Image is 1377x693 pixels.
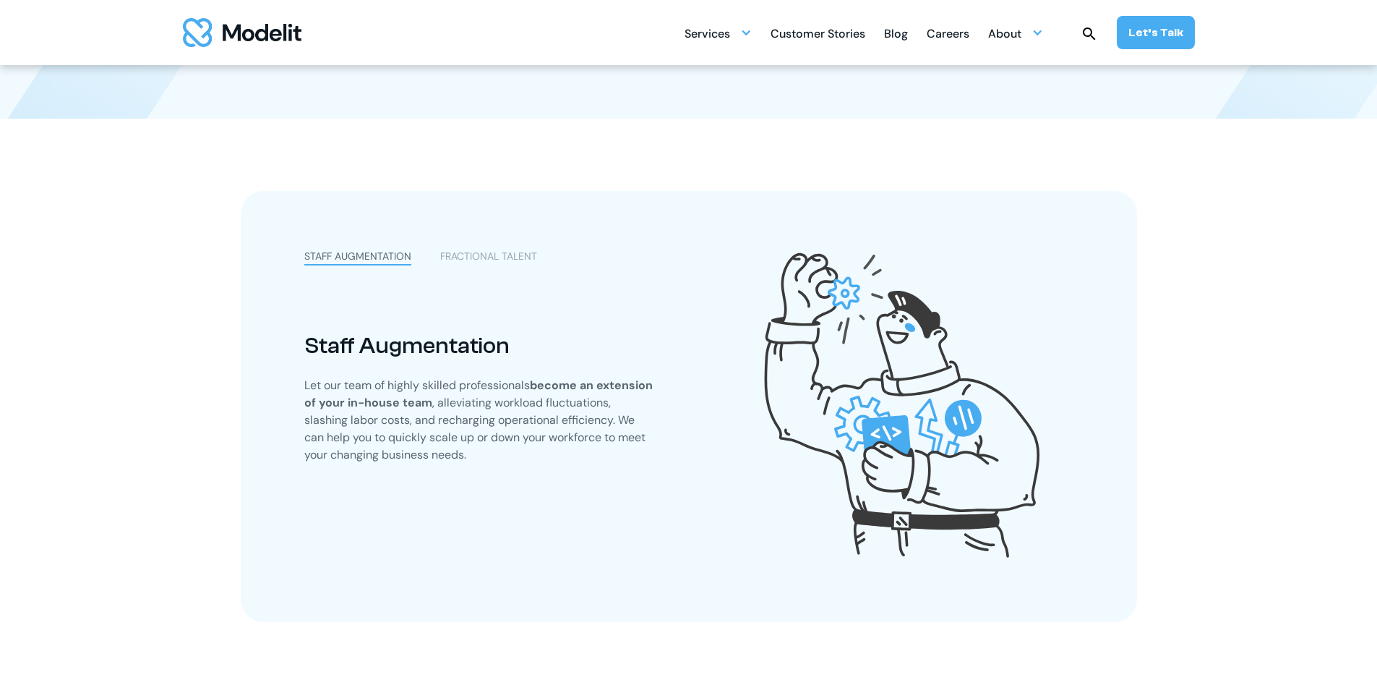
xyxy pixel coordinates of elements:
a: home [183,18,301,47]
a: Customer Stories [771,19,865,47]
a: Let’s Talk [1117,16,1195,49]
a: Blog [884,19,908,47]
p: Let our team of highly skilled professionals , alleviating workload fluctuations, slashing labor ... [304,377,653,464]
div: Let’s Talk [1128,25,1183,41]
div: Careers [927,21,969,49]
div: Customer Stories [771,21,865,49]
div: Staff Augmentation [304,332,653,360]
div: FRACTIONAL TALENT [440,249,537,264]
div: STAFF AUGMENTATION [304,249,411,264]
div: About [988,21,1021,49]
div: About [988,19,1043,47]
img: modelit logo [183,18,301,47]
div: Services [685,19,752,47]
a: Careers [927,19,969,47]
div: Services [685,21,730,49]
div: Blog [884,21,908,49]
